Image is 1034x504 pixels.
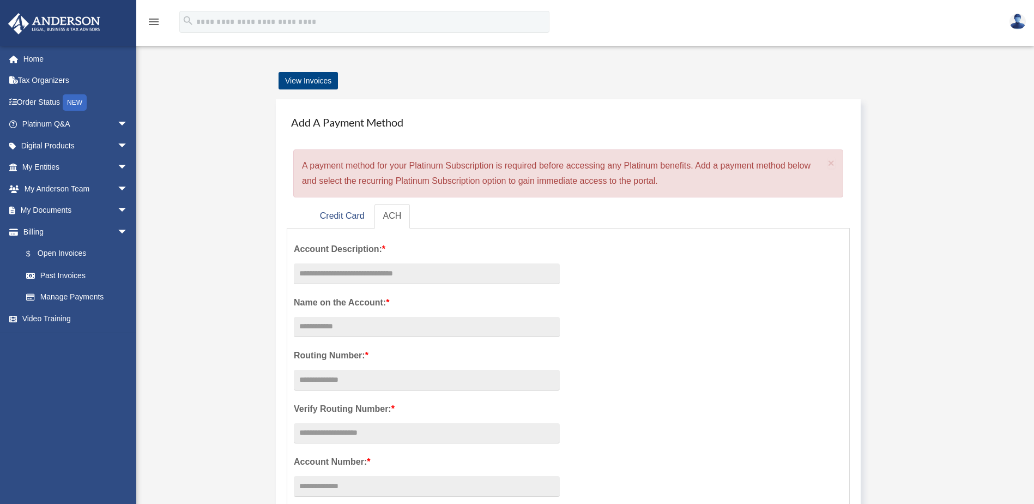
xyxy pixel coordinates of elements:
a: Home [8,48,144,70]
span: arrow_drop_down [117,200,139,222]
span: × [828,157,835,169]
span: $ [32,247,38,261]
span: arrow_drop_down [117,135,139,157]
a: View Invoices [279,72,338,89]
a: Billingarrow_drop_down [8,221,144,243]
div: A payment method for your Platinum Subscription is required before accessing any Platinum benefit... [293,149,843,197]
label: Account Description: [294,242,560,257]
a: Credit Card [311,204,373,229]
a: Video Training [8,308,144,329]
span: arrow_drop_down [117,113,139,136]
span: arrow_drop_down [117,178,139,200]
span: arrow_drop_down [117,157,139,179]
label: Verify Routing Number: [294,401,560,417]
a: My Entitiesarrow_drop_down [8,157,144,178]
a: Digital Productsarrow_drop_down [8,135,144,157]
a: Platinum Q&Aarrow_drop_down [8,113,144,135]
button: Close [828,157,835,169]
a: menu [147,19,160,28]
div: NEW [63,94,87,111]
a: Past Invoices [15,265,144,286]
a: Tax Organizers [8,70,144,92]
a: ACH [374,204,410,229]
h4: Add A Payment Method [287,110,850,134]
i: search [182,15,194,27]
label: Name on the Account: [294,295,560,310]
a: Order StatusNEW [8,91,144,113]
i: menu [147,15,160,28]
a: My Documentsarrow_drop_down [8,200,144,221]
a: My Anderson Teamarrow_drop_down [8,178,144,200]
img: User Pic [1009,14,1026,29]
span: arrow_drop_down [117,221,139,243]
label: Account Number: [294,454,560,470]
img: Anderson Advisors Platinum Portal [5,13,104,34]
a: Manage Payments [15,286,139,308]
a: $Open Invoices [15,243,144,265]
label: Routing Number: [294,348,560,363]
